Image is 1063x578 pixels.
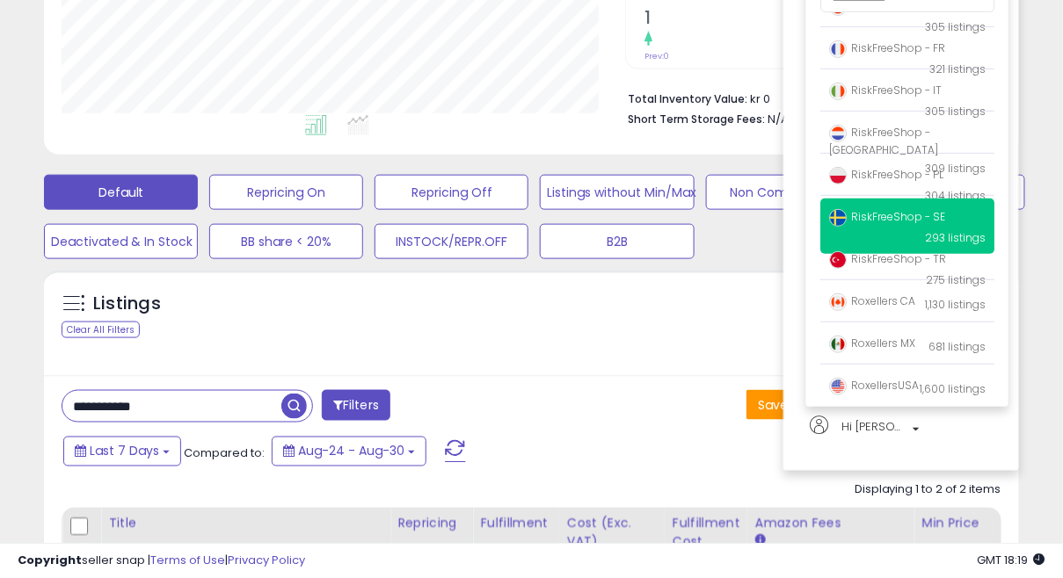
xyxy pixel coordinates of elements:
[628,112,765,126] b: Short Term Storage Fees:
[829,40,847,58] img: france.png
[929,61,986,76] span: 321 listings
[90,443,159,460] span: Last 7 Days
[829,293,915,308] span: Roxellers CA
[829,83,847,100] img: italy.png
[375,175,528,210] button: Repricing Off
[108,515,382,533] div: Title
[755,515,907,533] div: Amazon Fees
[978,552,1045,568] span: 2025-09-7 18:19 GMT
[62,322,140,338] div: Clear All Filters
[480,515,551,533] div: Fulfillment
[926,272,986,287] span: 275 listings
[829,125,938,157] span: RiskFreeShop - [GEOGRAPHIC_DATA]
[841,415,907,437] span: Hi [PERSON_NAME]
[628,91,747,106] b: Total Inventory Value:
[925,230,986,245] span: 293 listings
[644,51,669,61] small: Prev: 0
[928,339,986,354] span: 681 listings
[829,125,847,142] img: netherlands.png
[768,111,789,127] span: N/A
[922,515,1013,533] div: Min Price
[397,515,465,533] div: Repricing
[150,552,225,568] a: Terms of Use
[920,381,986,396] span: 1,600 listings
[829,167,847,184] img: poland.png
[18,552,82,568] strong: Copyright
[44,175,198,210] button: Default
[44,224,198,259] button: Deactivated & In Stock
[829,378,847,395] img: usa.png
[272,437,426,466] button: Aug-24 - Aug-30
[93,292,161,316] h5: Listings
[925,297,986,312] span: 1,130 listings
[322,390,390,421] button: Filters
[63,437,181,466] button: Last 7 Days
[644,8,804,32] h2: 1
[228,552,305,568] a: Privacy Policy
[298,443,404,460] span: Aug-24 - Aug-30
[925,19,986,34] span: 305 listings
[829,251,946,266] span: RiskFreeShop - TR
[184,444,265,461] span: Compared to:
[829,378,919,393] span: RoxellersUSA
[18,553,305,569] div: seller snap | |
[829,167,943,182] span: RiskFreeShop - PL
[829,209,945,224] span: RiskFreeShop - SE
[540,224,694,259] button: B2B
[567,515,658,552] div: Cost (Exc. VAT)
[706,175,860,210] button: Non Competitive
[746,390,838,420] button: Save View
[628,87,988,108] li: kr 0
[829,209,847,227] img: sweden.png
[540,175,694,210] button: Listings without Min/Max
[925,188,986,203] span: 304 listings
[209,224,363,259] button: BB share < 20%
[829,83,942,98] span: RiskFreeShop - IT
[829,40,945,55] span: RiskFreeShop - FR
[829,251,847,269] img: turkey.png
[810,415,993,453] a: Hi [PERSON_NAME]
[673,515,740,552] div: Fulfillment Cost
[855,482,1001,499] div: Displaying 1 to 2 of 2 items
[829,336,915,350] span: Roxellers MX
[829,293,847,311] img: canada.png
[829,336,847,353] img: mexico.png
[925,104,986,119] span: 305 listings
[375,224,528,259] button: INSTOCK/REPR.OFF
[209,175,363,210] button: Repricing On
